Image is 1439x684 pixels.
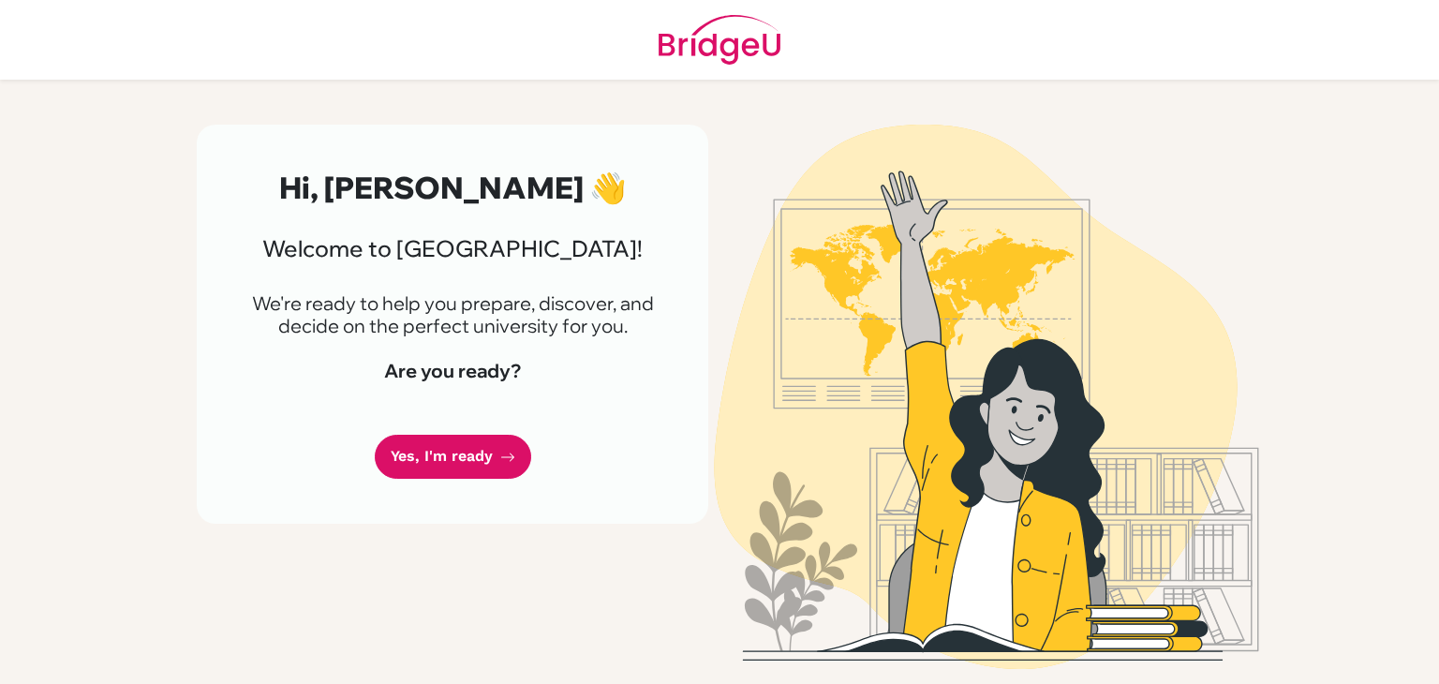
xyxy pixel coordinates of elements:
[375,435,531,479] a: Yes, I'm ready
[242,235,663,262] h3: Welcome to [GEOGRAPHIC_DATA]!
[242,292,663,337] p: We're ready to help you prepare, discover, and decide on the perfect university for you.
[242,360,663,382] h4: Are you ready?
[242,170,663,205] h2: Hi, [PERSON_NAME] 👋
